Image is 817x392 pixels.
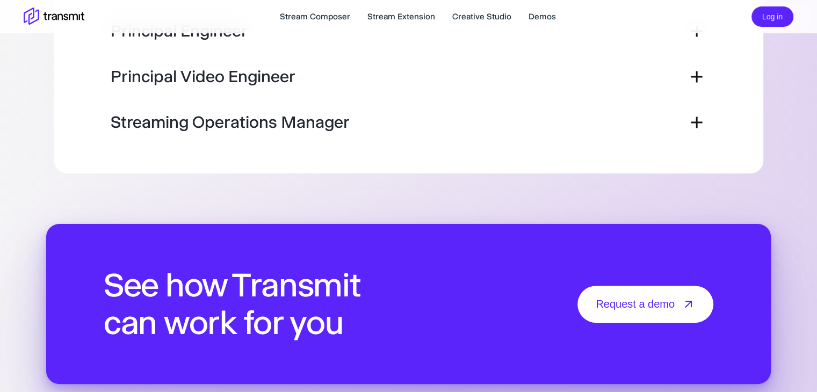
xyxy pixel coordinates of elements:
button: Log in [751,6,793,27]
h3: Principal Video Engineer [111,67,295,86]
a: Stream Composer [280,10,350,23]
p: See how Transmit can work for you [104,266,363,342]
a: Request a demo [577,286,713,323]
h3: Streaming Operations Manager [111,113,350,132]
a: Log in [751,11,793,21]
a: Stream Extension [367,10,435,23]
a: Creative Studio [452,10,511,23]
a: Demos [529,10,556,23]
